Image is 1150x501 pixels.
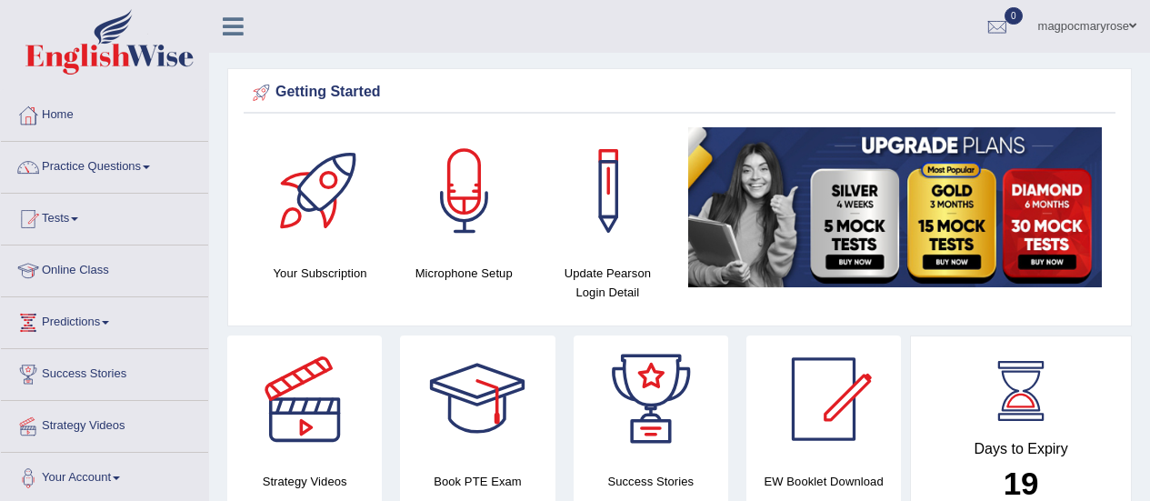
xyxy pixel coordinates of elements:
h4: Success Stories [574,472,728,491]
h4: Microphone Setup [401,264,526,283]
a: Predictions [1,297,208,343]
div: Getting Started [248,79,1111,106]
h4: EW Booklet Download [746,472,901,491]
h4: Book PTE Exam [400,472,555,491]
b: 19 [1004,466,1039,501]
a: Practice Questions [1,142,208,187]
a: Success Stories [1,349,208,395]
h4: Your Subscription [257,264,383,283]
h4: Days to Expiry [931,441,1111,457]
a: Online Class [1,245,208,291]
h4: Update Pearson Login Detail [545,264,670,302]
a: Tests [1,194,208,239]
a: Strategy Videos [1,401,208,446]
a: Home [1,90,208,135]
a: Your Account [1,453,208,498]
img: small5.jpg [688,127,1102,287]
span: 0 [1005,7,1023,25]
h4: Strategy Videos [227,472,382,491]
